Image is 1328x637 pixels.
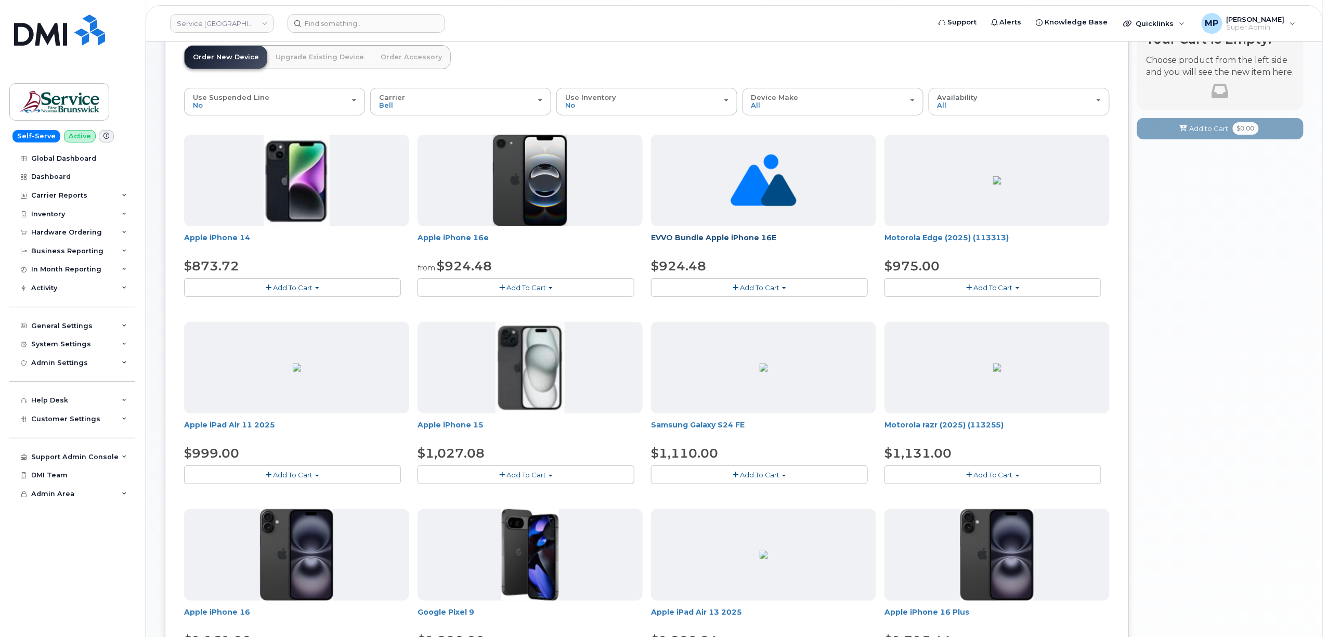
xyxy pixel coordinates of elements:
a: Order Accessory [372,46,450,69]
div: Apple iPad Air 11 2025 [184,420,409,440]
a: Samsung Galaxy S24 FE [651,420,745,430]
a: Apple iPhone 16 Plus [884,607,969,617]
span: Use Inventory [565,93,616,101]
span: $0.00 [1233,122,1259,135]
div: Apple iPhone 14 [184,232,409,253]
span: $924.48 [437,258,492,274]
span: $975.00 [884,258,940,274]
a: EVVO Bundle Apple iPhone 16E [651,233,776,242]
a: Apple iPad Air 13 2025 [651,607,742,617]
span: $1,027.08 [418,446,485,461]
span: Carrier [379,93,405,101]
span: Bell [379,101,393,109]
span: Add To Cart [506,471,546,479]
div: Michael Partack [1194,13,1303,34]
button: Add To Cart [184,465,401,484]
div: Apple iPad Air 13 2025 [651,607,876,628]
button: Availability All [929,88,1110,115]
div: Motorola Edge (2025) (113313) [884,232,1110,253]
a: Apple iPad Air 11 2025 [184,420,275,430]
button: Use Inventory No [556,88,737,115]
a: Apple iPhone 15 [418,420,484,430]
a: Service New Brunswick (SNB) [170,14,274,33]
a: Alerts [984,12,1029,33]
span: $1,131.00 [884,446,952,461]
div: Apple iPhone 16 Plus [884,607,1110,628]
span: Add To Cart [973,283,1013,292]
small: from [418,263,435,272]
span: Add to Cart [1190,124,1229,134]
img: iphone_16_plus.png [260,509,333,601]
a: Apple iPhone 16e [418,233,489,242]
div: Apple iPhone 16e [418,232,643,253]
img: 5064C4E8-FB8A-45B3-ADD3-50D80ADAD265.png [993,363,1001,372]
a: Motorola razr (2025) (113255) [884,420,1004,430]
span: MP [1205,17,1219,30]
span: Device Make [751,93,799,101]
img: Pixel_9_all.png [501,509,559,601]
a: Google Pixel 9 [418,607,474,617]
span: $999.00 [184,446,239,461]
span: Add To Cart [273,283,313,292]
a: Support [931,12,984,33]
img: iphone16e.png [493,135,568,226]
div: EVVO Bundle Apple iPhone 16E [651,232,876,253]
input: Find something... [288,14,445,33]
div: Motorola razr (2025) (113255) [884,420,1110,440]
span: $1,110.00 [651,446,718,461]
button: Add To Cart [184,278,401,296]
span: Support [947,17,977,28]
span: [PERSON_NAME] [1227,15,1285,23]
a: Apple iPhone 16 [184,607,250,617]
span: Super Admin [1227,23,1285,32]
span: Availability [938,93,978,101]
span: All [751,101,761,109]
span: Knowledge Base [1045,17,1108,28]
img: D05A5B98-8D38-4839-BBA4-545D6CC05E2D.png [293,363,301,372]
span: Add To Cart [506,283,546,292]
button: Add to Cart $0.00 [1137,118,1304,139]
div: Apple iPhone 15 [418,420,643,440]
img: no_image_found-2caef05468ed5679b831cfe6fc140e25e0c280774317ffc20a367ab7fd17291e.png [731,135,797,226]
a: Motorola Edge (2025) (113313) [884,233,1009,242]
button: Device Make All [743,88,923,115]
img: 110CE2EE-BED8-457C-97B0-44C820BA34CE.png [760,551,768,559]
div: Google Pixel 9 [418,607,643,628]
span: Add To Cart [273,471,313,479]
span: No [193,101,203,109]
span: $924.48 [651,258,706,274]
span: Add To Cart [740,471,779,479]
img: iphone15.jpg [496,322,565,413]
button: Add To Cart [418,278,634,296]
span: Alerts [1000,17,1022,28]
a: Order New Device [185,46,267,69]
span: All [938,101,947,109]
span: No [565,101,575,109]
img: iphone_16_plus.png [960,509,1034,601]
button: Add To Cart [418,465,634,484]
button: Carrier Bell [370,88,551,115]
div: Quicklinks [1116,13,1192,34]
span: Use Suspended Line [193,93,269,101]
span: $873.72 [184,258,239,274]
a: Knowledge Base [1029,12,1115,33]
p: Choose product from the left side and you will see the new item here. [1147,55,1294,79]
span: Add To Cart [740,283,779,292]
button: Use Suspended Line No [184,88,365,115]
span: Add To Cart [973,471,1013,479]
h4: Your Cart is Empty! [1147,32,1294,46]
img: 97AF51E2-C620-4B55-8757-DE9A619F05BB.png [993,176,1001,185]
a: Apple iPhone 14 [184,233,250,242]
button: Add To Cart [884,465,1101,484]
img: iphone14.jpg [264,135,330,226]
a: Upgrade Existing Device [267,46,372,69]
button: Add To Cart [884,278,1101,296]
button: Add To Cart [651,278,868,296]
button: Add To Cart [651,465,868,484]
span: Quicklinks [1136,19,1174,28]
div: Samsung Galaxy S24 FE [651,420,876,440]
div: Apple iPhone 16 [184,607,409,628]
img: E7EB6A23-A041-42A0-8286-757622E2148C.png [760,363,768,372]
